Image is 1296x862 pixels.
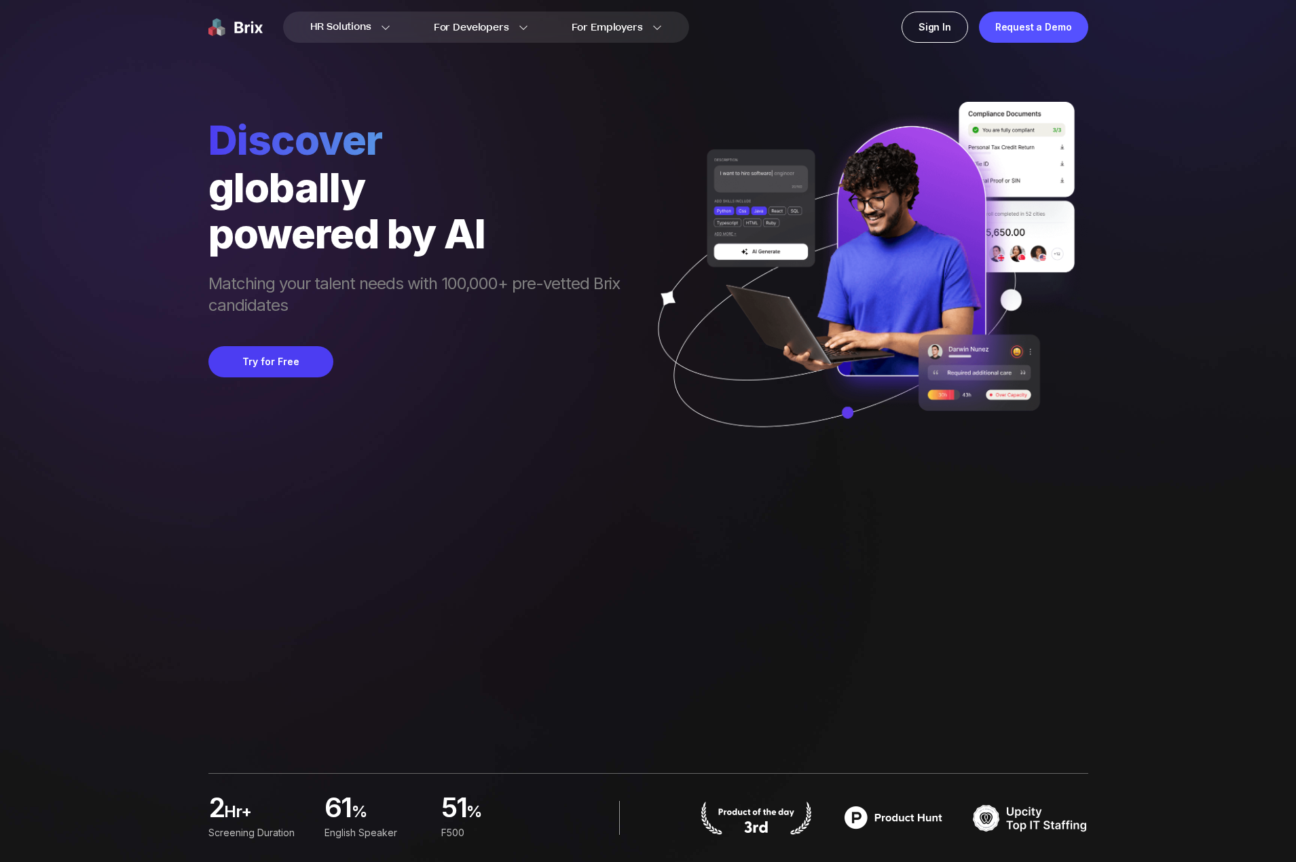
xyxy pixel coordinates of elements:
[836,801,951,835] img: product hunt badge
[208,273,633,319] span: Matching your talent needs with 100,000+ pre-vetted Brix candidates
[699,801,814,835] img: product hunt badge
[208,346,333,377] button: Try for Free
[208,115,633,164] span: Discover
[325,825,424,840] div: English Speaker
[352,801,425,828] span: %
[208,210,633,257] div: powered by AI
[434,20,509,35] span: For Developers
[208,825,308,840] div: Screening duration
[633,102,1088,467] img: ai generate
[441,795,466,823] span: 51
[224,801,308,828] span: hr+
[310,16,371,38] span: HR Solutions
[466,801,541,828] span: %
[208,795,224,823] span: 2
[325,795,352,823] span: 61
[973,801,1088,835] img: TOP IT STAFFING
[902,12,968,43] a: Sign In
[208,164,633,210] div: globally
[441,825,540,840] div: F500
[572,20,643,35] span: For Employers
[979,12,1088,43] a: Request a Demo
